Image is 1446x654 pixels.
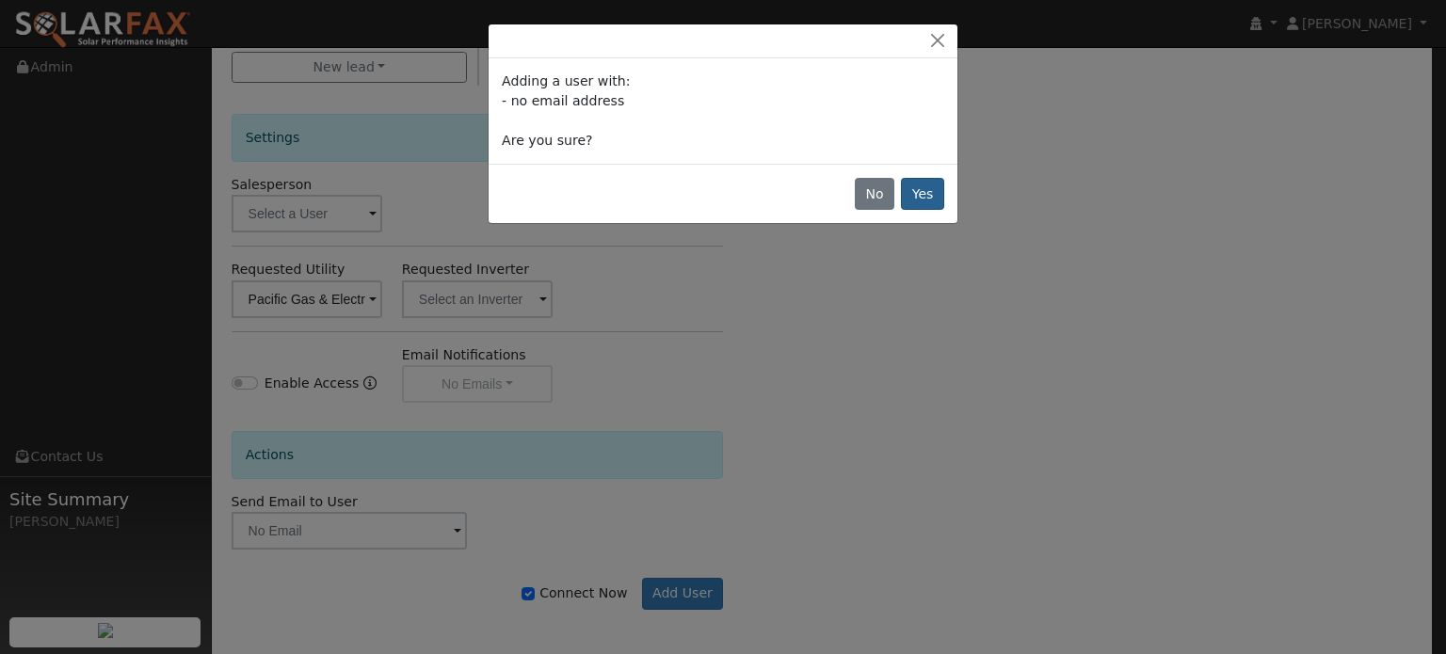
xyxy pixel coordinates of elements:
button: No [855,178,894,210]
button: Close [924,31,951,51]
span: Are you sure? [502,133,592,148]
span: - no email address [502,93,624,108]
span: Adding a user with: [502,73,630,88]
button: Yes [901,178,944,210]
